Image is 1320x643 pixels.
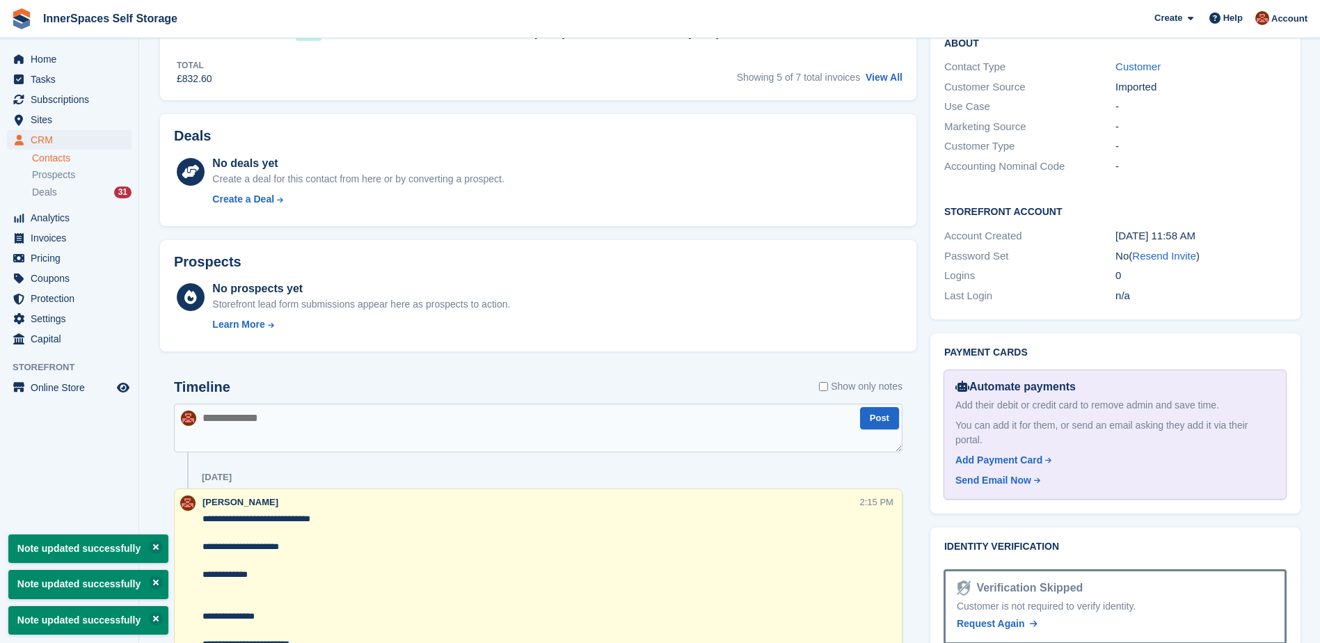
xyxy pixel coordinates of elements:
div: Account Created [944,228,1115,244]
span: Analytics [31,208,114,228]
p: Note updated successfully [8,570,168,598]
a: menu [7,269,132,288]
span: Home [31,49,114,69]
div: - [1115,138,1287,154]
div: - [1115,119,1287,135]
div: Contact Type [944,59,1115,75]
p: Note updated successfully [8,534,168,563]
div: Create a Deal [212,192,274,207]
a: menu [7,90,132,109]
div: Password Set [944,248,1115,264]
img: Identity Verification Ready [957,580,971,596]
input: Show only notes [819,379,828,394]
h2: Prospects [174,254,241,270]
span: Storefront [13,360,138,374]
div: Send Email Now [955,473,1031,488]
a: Contacts [32,152,132,165]
a: InnerSpaces Self Storage [38,7,183,30]
a: menu [7,329,132,349]
a: Add Payment Card [955,453,1269,468]
div: Add their debit or credit card to remove admin and save time. [955,398,1275,413]
div: £832.60 [177,72,212,86]
div: Imported [1115,79,1287,95]
div: 0 [1115,268,1287,284]
a: Create a Deal [212,192,504,207]
span: [PERSON_NAME] [202,497,278,507]
a: menu [7,309,132,328]
a: menu [7,378,132,397]
span: Showing 5 of 7 total invoices [737,72,860,83]
span: Deals [32,186,57,199]
div: Customer Source [944,79,1115,95]
span: Protection [31,289,114,308]
span: Request Again [957,618,1025,629]
h2: Payment cards [944,347,1287,358]
a: Customer [1115,61,1161,72]
div: Verification Skipped [971,580,1083,596]
div: Storefront lead form submissions appear here as prospects to action. [212,297,510,312]
div: Marketing Source [944,119,1115,135]
div: - [1115,159,1287,175]
a: menu [7,228,132,248]
a: Learn More [212,317,510,332]
div: Accounting Nominal Code [944,159,1115,175]
span: ( ) [1129,250,1200,262]
a: menu [7,248,132,268]
div: n/a [1115,288,1287,304]
h2: Identity verification [944,541,1287,553]
p: Note updated successfully [8,606,168,635]
span: Tasks [31,70,114,89]
button: Post [860,407,899,430]
a: menu [7,130,132,150]
span: Help [1223,11,1243,25]
h2: Deals [174,128,211,144]
span: Account [1271,12,1307,26]
span: Invoices [31,228,114,248]
div: Add Payment Card [955,453,1042,468]
a: menu [7,208,132,228]
h2: Timeline [174,379,230,395]
div: No prospects yet [212,280,510,297]
span: Create [1154,11,1182,25]
a: menu [7,110,132,129]
span: Settings [31,309,114,328]
a: Deals 31 [32,185,132,200]
img: Abby Tilley [181,411,196,426]
span: Prospects [32,168,75,182]
div: Customer Type [944,138,1115,154]
img: Abby Tilley [1255,11,1269,25]
div: 31 [114,186,132,198]
div: Customer is not required to verify identity. [957,599,1273,614]
div: Learn More [212,317,264,332]
img: Abby Tilley [180,495,196,511]
span: Sites [31,110,114,129]
span: Coupons [31,269,114,288]
div: No deals yet [212,155,504,172]
div: - [1115,99,1287,115]
a: Request Again [957,617,1037,631]
div: [DATE] [202,472,232,483]
span: Online Store [31,378,114,397]
div: Use Case [944,99,1115,115]
div: Last Login [944,288,1115,304]
span: Subscriptions [31,90,114,109]
div: No [1115,248,1287,264]
a: Resend Invite [1132,250,1196,262]
h2: Storefront Account [944,204,1287,218]
div: Automate payments [955,379,1275,395]
a: menu [7,289,132,308]
a: menu [7,70,132,89]
a: Preview store [115,379,132,396]
span: Capital [31,329,114,349]
div: Total [177,59,212,72]
div: Create a deal for this contact from here or by converting a prospect. [212,172,504,186]
div: [DATE] 11:58 AM [1115,228,1287,244]
span: Pricing [31,248,114,268]
label: Show only notes [819,379,902,394]
h2: About [944,35,1287,49]
div: You can add it for them, or send an email asking they add it via their portal. [955,418,1275,447]
img: stora-icon-8386f47178a22dfd0bd8f6a31ec36ba5ce8667c1dd55bd0f319d3a0aa187defe.svg [11,8,32,29]
span: CRM [31,130,114,150]
div: 2:15 PM [860,495,893,509]
a: View All [866,72,902,83]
